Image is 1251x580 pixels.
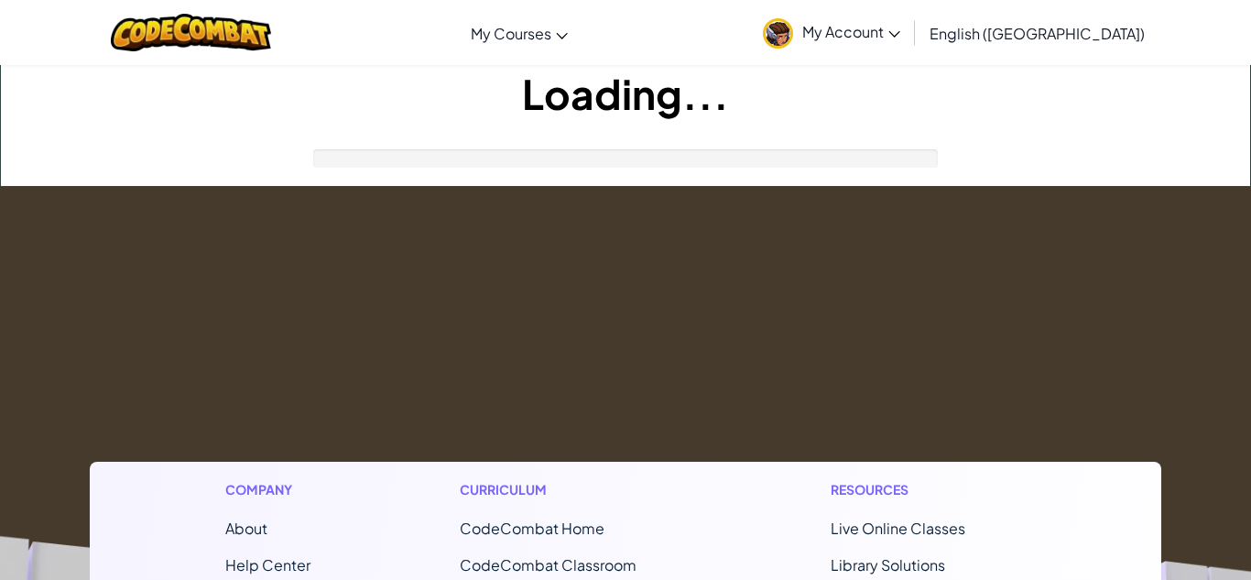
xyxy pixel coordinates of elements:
a: Help Center [225,555,310,575]
a: Live Online Classes [831,519,965,538]
a: My Courses [462,8,577,58]
h1: Curriculum [460,480,681,499]
a: Library Solutions [831,555,945,575]
a: English ([GEOGRAPHIC_DATA]) [920,8,1154,58]
h1: Company [225,480,310,499]
a: My Account [754,4,909,61]
a: CodeCombat Classroom [460,555,636,575]
span: English ([GEOGRAPHIC_DATA]) [930,24,1145,43]
h1: Loading... [1,65,1250,122]
img: CodeCombat logo [111,14,271,51]
a: About [225,519,267,538]
h1: Resources [831,480,1026,499]
span: My Account [802,22,900,41]
span: CodeCombat Home [460,519,604,538]
img: avatar [763,18,793,49]
span: My Courses [471,24,551,43]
